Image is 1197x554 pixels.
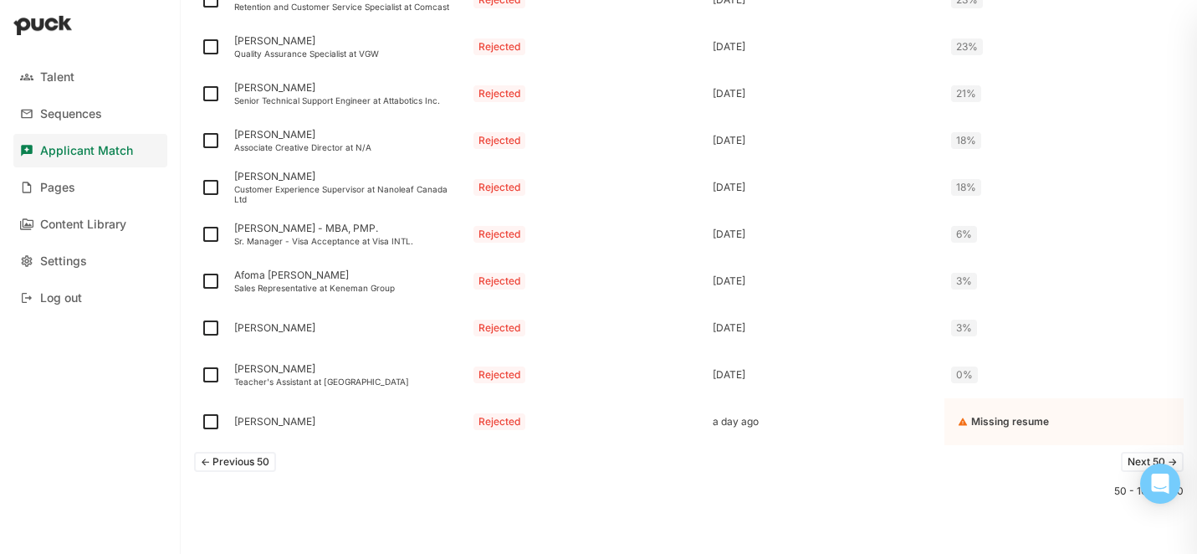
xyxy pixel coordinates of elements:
div: 18% [951,132,981,149]
div: 3% [951,320,977,336]
div: Rejected [473,320,525,336]
div: [DATE] [713,228,939,240]
div: [PERSON_NAME] [234,82,460,94]
div: Sales Representative at Keneman Group [234,283,460,293]
div: [DATE] [713,88,939,100]
div: [PERSON_NAME] [234,363,460,375]
div: [PERSON_NAME] [234,171,460,182]
div: Rejected [473,85,525,102]
div: 3% [951,273,977,290]
div: Rejected [473,179,525,196]
div: 21% [951,85,981,102]
div: Sequences [40,107,102,121]
div: Rejected [473,38,525,55]
div: [PERSON_NAME] [234,35,460,47]
div: Quality Assurance Specialist at VGW [234,49,460,59]
div: Open Intercom Messenger [1140,464,1180,504]
div: Sr. Manager - Visa Acceptance at Visa INTL. [234,236,460,246]
div: 0% [951,367,978,383]
div: 23% [951,38,983,55]
div: [PERSON_NAME] [234,416,460,428]
div: Customer Experience Supervisor at Nanoleaf Canada Ltd [234,184,460,204]
a: Sequences [13,97,167,131]
div: [PERSON_NAME] - MBA, PMP. [234,223,460,234]
div: [DATE] [713,275,939,287]
div: Retention and Customer Service Specialist at Comcast [234,2,460,12]
div: Rejected [473,132,525,149]
div: Rejected [473,226,525,243]
a: Talent [13,60,167,94]
div: 18% [951,179,981,196]
button: Next 50 -> [1121,452,1184,472]
div: [PERSON_NAME] [234,322,460,334]
div: Missing resume [971,415,1049,428]
div: Log out [40,291,82,305]
div: Rejected [473,273,525,290]
button: <- Previous 50 [194,452,276,472]
div: Settings [40,254,87,269]
div: 6% [951,226,977,243]
div: [DATE] [713,322,939,334]
div: 50 - 100 of 110 [194,485,1184,497]
a: Settings [13,244,167,278]
div: a day ago [713,416,939,428]
div: [DATE] [713,369,939,381]
div: Rejected [473,367,525,383]
div: Pages [40,181,75,195]
div: Senior Technical Support Engineer at Attabotics Inc. [234,95,460,105]
div: Talent [40,70,74,85]
a: Pages [13,171,167,204]
div: [PERSON_NAME] [234,129,460,141]
div: Applicant Match [40,144,133,158]
div: [DATE] [713,182,939,193]
a: Content Library [13,208,167,241]
div: Teacher's Assistant at [GEOGRAPHIC_DATA] [234,377,460,387]
div: Content Library [40,218,126,232]
div: Afoma [PERSON_NAME] [234,269,460,281]
div: [DATE] [713,135,939,146]
div: Rejected [473,413,525,430]
div: [DATE] [713,41,939,53]
a: Applicant Match [13,134,167,167]
div: Associate Creative Director at N/A [234,142,460,152]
